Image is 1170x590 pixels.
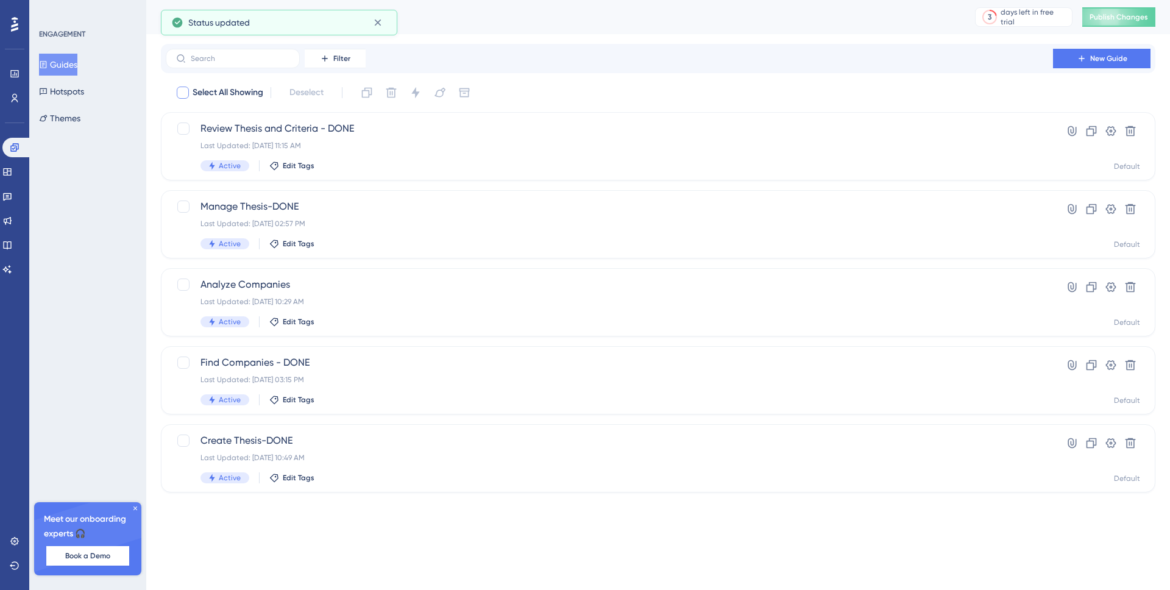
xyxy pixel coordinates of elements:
button: Edit Tags [269,473,314,483]
button: Filter [305,49,366,68]
span: Publish Changes [1090,12,1148,22]
span: New Guide [1090,54,1127,63]
span: Active [219,161,241,171]
input: Search [191,54,289,63]
span: Select All Showing [193,85,263,100]
div: Default [1114,474,1140,483]
div: Last Updated: [DATE] 10:49 AM [200,453,1018,463]
button: Edit Tags [269,239,314,249]
span: Deselect [289,85,324,100]
button: New Guide [1053,49,1150,68]
span: Filter [333,54,350,63]
button: Edit Tags [269,317,314,327]
span: Edit Tags [283,317,314,327]
button: Edit Tags [269,161,314,171]
button: Deselect [278,82,335,104]
span: Active [219,317,241,327]
span: Active [219,395,241,405]
span: Analyze Companies [200,277,1018,292]
div: 3 [988,12,991,22]
div: Default [1114,396,1140,405]
button: Book a Demo [46,546,129,566]
span: Find Companies - DONE [200,355,1018,370]
span: Meet our onboarding experts 🎧 [44,512,132,541]
div: Last Updated: [DATE] 02:57 PM [200,219,1018,229]
div: ENGAGEMENT [39,29,85,39]
div: Last Updated: [DATE] 03:15 PM [200,375,1018,385]
span: Review Thesis and Criteria - DONE [200,121,1018,136]
div: Default [1114,318,1140,327]
span: Active [219,239,241,249]
span: Create Thesis-DONE [200,433,1018,448]
div: Default [1114,240,1140,249]
span: Status updated [188,15,250,30]
button: Hotspots [39,80,84,102]
span: Edit Tags [283,239,314,249]
div: Last Updated: [DATE] 11:15 AM [200,141,1018,151]
span: Manage Thesis-DONE [200,199,1018,214]
button: Themes [39,107,80,129]
div: Last Updated: [DATE] 10:29 AM [200,297,1018,307]
button: Publish Changes [1082,7,1155,27]
button: Edit Tags [269,395,314,405]
button: Guides [39,54,77,76]
span: Edit Tags [283,161,314,171]
div: Default [1114,162,1140,171]
span: Active [219,473,241,483]
div: Guides [161,9,945,26]
span: Book a Demo [65,551,110,561]
span: Edit Tags [283,473,314,483]
div: days left in free trial [1001,7,1068,27]
span: Edit Tags [283,395,314,405]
